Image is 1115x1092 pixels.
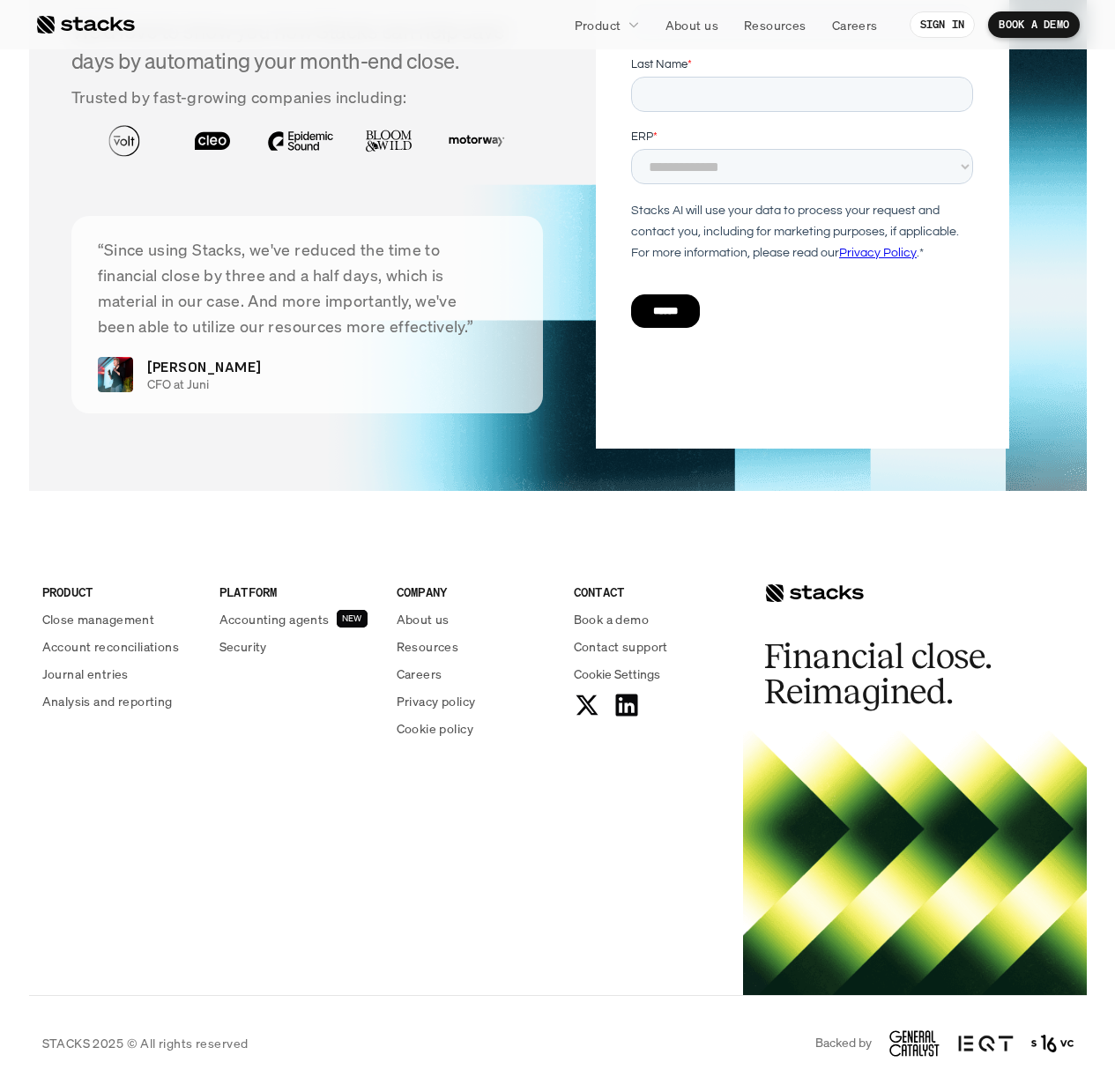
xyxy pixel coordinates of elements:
a: Close management [42,610,198,628]
p: Contact support [574,637,668,656]
a: Security [219,637,375,656]
p: Resources [397,637,459,656]
p: PRODUCT [42,583,198,601]
p: About us [397,610,450,628]
button: Cookie Trigger [574,665,660,683]
p: Account reconciliations [42,637,180,656]
a: Accounting agentsNEW [219,610,375,628]
p: [PERSON_NAME] [147,356,262,377]
p: CONTACT [574,583,730,601]
p: Careers [832,16,878,34]
p: STACKS 2025 © All rights reserved [42,1034,249,1052]
a: Privacy policy [397,692,553,710]
a: Journal entries [42,665,198,683]
a: About us [655,9,729,41]
p: Security [219,637,267,656]
a: Book a demo [574,610,730,628]
a: Cookie policy [397,719,553,738]
p: Analysis and reporting [42,692,173,710]
p: Privacy policy [397,692,476,710]
a: SIGN IN [910,11,976,38]
h2: NEW [342,613,362,624]
p: Product [575,16,621,34]
p: Accounting agents [219,610,330,628]
a: Careers [821,9,888,41]
h2: Financial close. Reimagined. [764,639,1029,709]
p: About us [665,16,718,34]
p: Book a demo [574,610,650,628]
a: Contact support [574,637,730,656]
a: Account reconciliations [42,637,198,656]
p: Resources [744,16,807,34]
a: Careers [397,665,553,683]
a: Analysis and reporting [42,692,198,710]
p: “Since using Stacks, we've reduced the time to financial close by three and a half days, which is... [98,237,517,338]
p: Journal entries [42,665,129,683]
p: PLATFORM [219,583,375,601]
span: Cookie Settings [574,665,660,683]
a: Resources [733,9,817,41]
p: Careers [397,665,442,683]
p: Cookie policy [397,719,473,738]
p: BOOK A DEMO [999,19,1069,31]
p: COMPANY [397,583,553,601]
p: Backed by [815,1036,872,1051]
p: Trusted by fast-growing companies including: [71,85,544,110]
p: SIGN IN [920,19,965,31]
p: Close management [42,610,155,628]
a: BOOK A DEMO [988,11,1080,38]
p: CFO at Juni [147,377,502,392]
a: About us [397,610,553,628]
a: Resources [397,637,553,656]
